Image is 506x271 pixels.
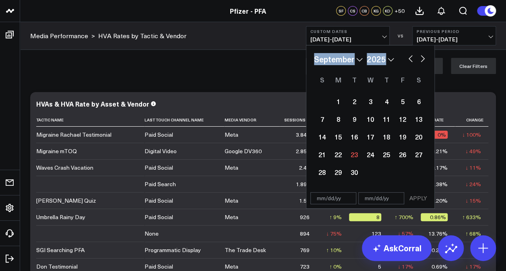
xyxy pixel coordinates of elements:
[451,58,496,74] button: Clear Filters
[378,263,381,271] div: 5
[432,263,448,271] div: 0.69%
[300,246,310,254] div: 769
[296,147,310,155] div: 2.85k
[300,263,310,271] div: 723
[394,33,408,38] div: VS
[145,263,173,271] div: Paid Social
[36,164,93,172] div: Waves Crash Vacation
[299,164,310,172] div: 2.4k
[36,131,112,139] div: Migraine Rachael Testimonial
[336,6,346,16] div: SF
[465,263,481,271] div: ↓ 17%
[417,36,492,43] span: [DATE] - [DATE]
[362,235,432,261] a: AskCorral
[346,73,362,86] div: Tuesday
[465,147,481,155] div: ↓ 49%
[329,213,342,221] div: ↑ 9%
[465,180,481,188] div: ↓ 24%
[36,246,85,254] div: SGI Searching PFA
[329,263,342,271] div: ↑ 0%
[349,213,381,221] div: 8
[411,73,427,86] div: Saturday
[36,147,77,155] div: Migraine mTOQ
[145,213,173,221] div: Paid Social
[428,180,448,188] div: 22.38%
[300,230,310,238] div: 894
[394,8,405,14] span: + 50
[412,26,496,45] button: Previous Period[DATE]-[DATE]
[296,131,310,139] div: 3.84k
[378,73,394,86] div: Thursday
[224,197,238,205] div: Meta
[326,230,342,238] div: ↓ 75%
[398,230,413,238] div: ↓ 57%
[394,6,405,16] button: +50
[421,213,448,221] div: 0.86%
[299,197,310,205] div: 1.5k
[224,246,266,254] div: The Trade Desk
[145,246,201,254] div: Programmatic Display
[145,230,159,238] div: None
[348,6,357,16] div: CS
[406,192,430,204] button: APPLY
[372,230,381,238] div: 123
[362,73,378,86] div: Wednesday
[224,213,238,221] div: Meta
[462,131,481,139] div: ↓ 100%
[296,180,310,188] div: 1.89k
[300,213,310,221] div: 926
[462,213,481,221] div: ↑ 633%
[224,263,238,271] div: Meta
[428,230,448,238] div: 13.76%
[306,26,390,45] button: Custom Dates[DATE]-[DATE]
[310,36,385,43] span: [DATE] - [DATE]
[398,263,413,271] div: ↓ 17%
[310,29,385,34] b: Custom Dates
[358,192,404,204] input: mm/dd/yy
[455,113,488,127] th: Change
[465,164,481,172] div: ↓ 11%
[98,31,186,40] a: HVA Rates by Tactic & Vendor
[465,230,481,238] div: ↑ 68%
[145,147,177,155] div: Digital Video
[417,29,492,34] b: Previous Period
[310,192,356,204] input: mm/dd/yy
[224,164,238,172] div: Meta
[145,164,173,172] div: Paid Social
[145,113,224,127] th: Last Touch Channel Name
[36,213,85,221] div: Umbrella Rainy Day
[145,197,173,205] div: Paid Social
[432,164,448,172] div: 0.17%
[230,6,266,15] a: Pfizer - PFA
[36,263,78,271] div: Don Testimonial
[326,246,342,254] div: ↑ 10%
[465,197,481,205] div: ↓ 15%
[36,113,145,127] th: Tactic Name
[30,31,88,40] a: Media Performance
[224,131,238,139] div: Meta
[432,197,448,205] div: 0.20%
[359,6,369,16] div: CB
[394,213,413,221] div: ↑ 700%
[224,113,279,127] th: Media Vendor
[224,147,261,155] div: Google DV360
[421,113,455,127] th: Hva Rate
[432,147,448,155] div: 0.21%
[36,99,149,108] div: HVAs & HVA Rate by Asset & Vendor
[280,113,317,127] th: Sessions
[394,73,411,86] div: Friday
[36,197,96,205] div: [PERSON_NAME] Quiz
[383,6,392,16] div: KD
[314,73,330,86] div: Sunday
[30,31,95,40] div: >
[145,180,176,188] div: Paid Search
[330,73,346,86] div: Monday
[145,131,173,139] div: Paid Social
[371,6,381,16] div: KG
